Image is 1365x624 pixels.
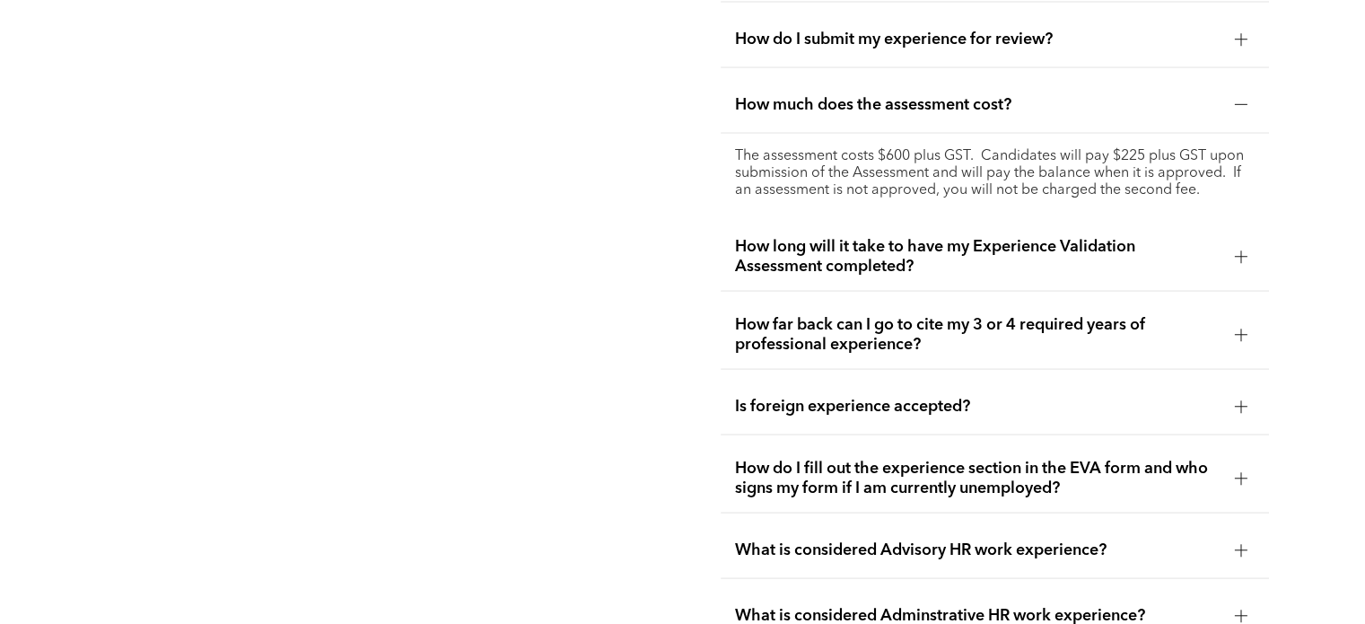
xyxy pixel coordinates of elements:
span: Is foreign experience accepted? [735,397,1220,417]
span: How do I submit my experience for review? [735,30,1220,49]
span: What is considered Advisory HR work experience? [735,541,1220,560]
span: How far back can I go to cite my 3 or 4 required years of professional experience? [735,315,1220,355]
span: How long will it take to have my Experience Validation Assessment completed? [735,237,1220,277]
span: How much does the assessment cost? [735,95,1220,115]
p: The assessment costs $600 plus GST. Candidates will pay $225 plus GST upon submission of the Asse... [735,148,1254,199]
span: How do I fill out the experience section in the EVA form and who signs my form if I am currently ... [735,459,1220,498]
